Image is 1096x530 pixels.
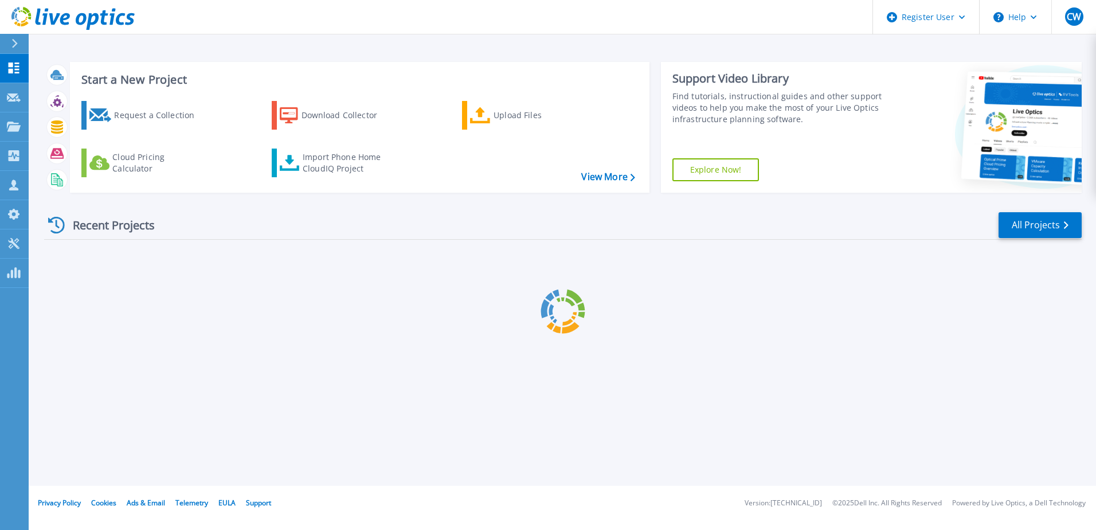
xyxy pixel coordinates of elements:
a: Support [246,498,271,508]
div: Support Video Library [672,71,887,86]
a: Cloud Pricing Calculator [81,149,209,177]
li: © 2025 Dell Inc. All Rights Reserved [832,500,942,507]
a: Cookies [91,498,116,508]
li: Version: [TECHNICAL_ID] [745,500,822,507]
div: Cloud Pricing Calculator [112,151,204,174]
a: Telemetry [175,498,208,508]
a: Privacy Policy [38,498,81,508]
li: Powered by Live Optics, a Dell Technology [952,500,1086,507]
a: Upload Files [462,101,590,130]
span: CW [1067,12,1081,21]
a: Download Collector [272,101,400,130]
div: Import Phone Home CloudIQ Project [303,151,392,174]
div: Request a Collection [114,104,206,127]
a: All Projects [999,212,1082,238]
h3: Start a New Project [81,73,635,86]
div: Recent Projects [44,211,170,239]
a: EULA [218,498,236,508]
div: Find tutorials, instructional guides and other support videos to help you make the most of your L... [672,91,887,125]
a: Explore Now! [672,158,760,181]
div: Upload Files [494,104,585,127]
div: Download Collector [302,104,393,127]
a: Ads & Email [127,498,165,508]
a: View More [581,172,635,182]
a: Request a Collection [81,101,209,130]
